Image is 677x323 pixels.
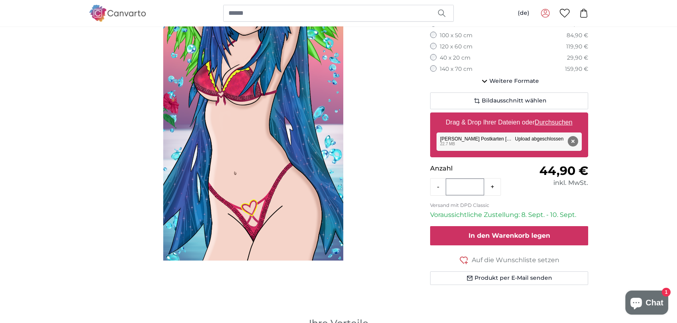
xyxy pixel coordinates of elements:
[440,43,473,51] label: 120 x 60 cm
[511,6,536,20] button: (de)
[440,32,473,40] label: 100 x 50 cm
[440,65,473,73] label: 140 x 70 cm
[430,164,509,173] p: Anzahl
[430,226,588,245] button: In den Warenkorb legen
[489,77,539,85] span: Weitere Formate
[565,65,588,73] div: 159,90 €
[430,255,588,265] button: Auf die Wunschliste setzen
[509,178,588,188] div: inkl. MwSt.
[566,43,588,51] div: 119,90 €
[623,291,671,317] inbox-online-store-chat: Onlineshop-Chat von Shopify
[484,179,501,195] button: +
[430,271,588,285] button: Produkt per E-Mail senden
[430,202,588,209] p: Versand mit DPD Classic
[472,255,559,265] span: Auf die Wunschliste setzen
[469,232,550,239] span: In den Warenkorb legen
[567,54,588,62] div: 29,90 €
[440,54,471,62] label: 40 x 20 cm
[431,179,446,195] button: -
[89,5,146,21] img: Canvarto
[443,114,576,130] label: Drag & Drop Ihrer Dateien oder
[430,92,588,109] button: Bildausschnitt wählen
[535,119,573,126] u: Durchsuchen
[430,210,588,220] p: Voraussichtliche Zustellung: 8. Sept. - 10. Sept.
[567,32,588,40] div: 84,90 €
[482,97,547,105] span: Bildausschnitt wählen
[539,163,588,178] span: 44,90 €
[430,73,588,89] button: Weitere Formate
